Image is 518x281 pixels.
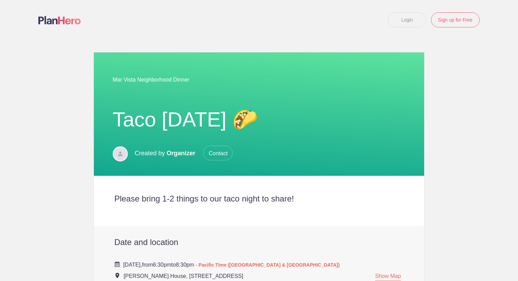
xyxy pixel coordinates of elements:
span: [PERSON_NAME] House, [STREET_ADDRESS] [124,273,243,279]
span: from to [123,262,340,268]
a: Sign up for Free [431,12,480,27]
img: Logo main planhero [38,16,81,24]
span: Organizer [166,150,195,157]
img: Davatar [113,146,128,161]
span: [DATE], [123,262,142,268]
img: Event location [115,273,119,278]
span: 6:30pm [153,262,171,268]
span: - Pacific Time ([GEOGRAPHIC_DATA] & [GEOGRAPHIC_DATA]) [196,262,340,268]
span: Contact [203,146,233,160]
img: Cal purple [114,261,120,267]
a: Login [388,12,426,27]
div: Mar Vista Neighborhood Dinner [113,66,406,94]
h2: Please bring 1-2 things to our taco night to share! [114,194,404,204]
h2: Date and location [114,237,404,247]
p: Created by [135,146,233,161]
h1: Taco [DATE] 🌮 [113,107,406,132]
span: 8:30pm [176,262,194,268]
